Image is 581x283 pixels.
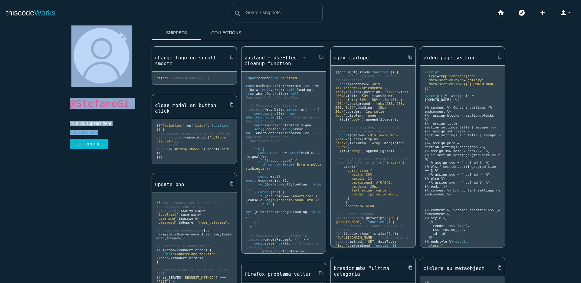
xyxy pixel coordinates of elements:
[246,88,250,92] span: ({
[402,141,405,145] span: :
[241,54,326,67] a: zustand + useEffect + cleanup function
[403,52,412,62] a: Copy to Clipboard
[193,124,207,128] span: 'click'
[378,149,380,153] span: (
[258,175,268,178] span: const
[268,159,285,163] span: response
[70,139,108,149] a: Edit Profile
[384,90,399,94] span: 'fixed'
[283,178,289,182] span: ();
[264,127,278,131] span: loading
[309,131,315,135] span: });
[465,78,484,82] span: "gallery"
[287,92,289,96] span: :
[183,124,187,128] span: ).
[262,147,264,151] span: {
[420,54,505,61] a: video page section
[346,165,354,169] span: text
[175,139,179,143] span: );
[254,127,260,131] span: set
[287,88,295,92] span: null
[258,151,268,155] span: const
[220,147,232,151] span: 'hide'
[187,124,191,128] span: on
[264,112,284,115] span: controller
[156,143,187,151] span: // Chiudi il modale
[207,124,209,128] span: ,
[289,84,301,88] span: create
[567,3,572,22] i: arrow_drop_down
[277,182,279,186] span: :
[390,94,392,98] span: :
[202,25,251,40] a: Collections
[207,135,209,139] span: (
[301,108,307,112] span: url
[364,90,380,94] span: position
[314,268,323,279] a: Copy to Clipboard
[6,3,56,22] a: thiscodeWorks
[346,94,348,98] span: ,
[350,102,370,106] span: background
[278,127,281,131] span: :
[364,137,378,141] span: display
[350,90,353,94] span: ).
[366,149,378,153] span: append
[335,133,399,141] span: '<div id="grid"></div>'
[364,133,366,137] span: (
[319,52,323,62] i: content_copy
[246,131,254,135] span: null
[264,182,268,186] span: ({
[289,131,309,135] span: controller
[354,165,356,169] span: (
[317,108,319,112] span: {
[356,94,358,98] span: :
[289,112,295,115] span: new
[339,149,345,153] span: });
[335,125,409,133] span: // Crea e aggiungi il contenitore della griglia dinamicamente
[560,3,567,22] i: person
[335,165,399,204] span: ` .grid-item { width: 30%; margin: 1%; background: #f0f0f0; padding: 20px; text-align: center; bo...
[339,133,350,137] span: const
[360,94,370,98] span: '50%'
[246,163,323,171] span: 'Errore nella richiesta'
[156,151,160,155] span: );
[281,76,299,80] span: 'zustand'
[425,94,443,98] span: </script>
[169,147,171,151] span: $
[364,82,366,86] span: =
[390,149,394,153] span: );
[285,159,287,163] span: .
[262,88,270,92] span: null
[331,54,415,61] a: ajax isotope
[287,131,289,135] span: :
[315,84,319,88] span: =>
[283,108,285,112] span: :
[346,118,348,122] span: $
[335,82,388,94] span: '<div id="loader">Caricamento...</div>'
[152,25,202,40] a: Snippets
[497,262,502,273] i: content_copy
[264,159,268,163] span: (!
[425,82,498,90] span: "{{ [DOMAIN_NAME] }}"
[291,159,293,163] span: )
[399,90,401,94] span: ,
[254,112,264,115] span: const
[384,141,403,145] span: marginTop
[360,133,362,137] span: =
[225,178,234,189] a: Copy to Clipboard
[287,108,297,112] span: async
[378,118,380,122] span: (
[401,98,403,102] span: :
[380,161,382,165] span: $
[384,161,403,165] span: '<style>'
[337,70,340,74] span: (
[246,92,311,100] span: // Mantiene l'AbortController
[335,157,411,165] span: // Aggiungi stili dinamici per gli elementi della griglia
[347,141,350,145] span: ,
[390,70,394,74] span: ()
[285,112,287,115] span: =
[248,155,260,159] span: signal
[360,70,370,74] span: ready
[218,147,220,151] span: (
[313,123,315,127] span: ;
